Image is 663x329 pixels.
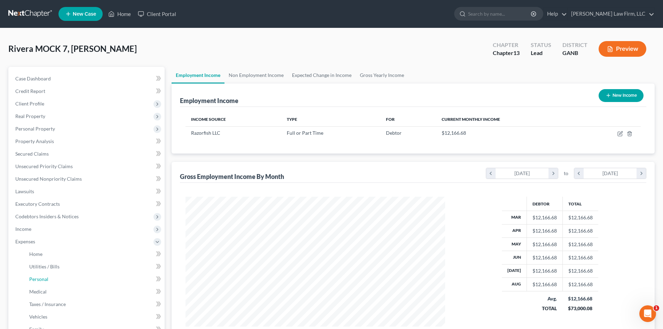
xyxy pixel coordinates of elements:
a: Non Employment Income [224,67,288,84]
td: $12,166.68 [562,278,598,291]
a: Home [105,8,134,20]
th: Total [562,197,598,211]
a: Property Analysis [10,135,165,148]
span: New Case [73,11,96,17]
span: Vehicles [29,314,47,320]
div: [DATE] [584,168,637,179]
div: $12,166.68 [532,214,557,221]
span: Personal [29,276,48,282]
th: Apr [502,224,527,237]
div: $12,166.68 [532,227,557,234]
span: to [564,170,568,177]
input: Search by name... [468,7,532,20]
a: Client Portal [134,8,180,20]
span: Real Property [15,113,45,119]
span: Medical [29,289,47,295]
div: $12,166.68 [568,295,593,302]
th: May [502,237,527,251]
div: $12,166.68 [532,267,557,274]
div: Lead [531,49,551,57]
span: Property Analysis [15,138,54,144]
div: Chapter [493,41,520,49]
span: Client Profile [15,101,44,107]
td: $12,166.68 [562,224,598,237]
span: Rivera MOCK 7, [PERSON_NAME] [8,44,137,54]
div: $12,166.68 [532,241,557,248]
a: Medical [24,285,165,298]
a: Case Dashboard [10,72,165,85]
a: Unsecured Nonpriority Claims [10,173,165,185]
span: Expenses [15,238,35,244]
span: Taxes / Insurance [29,301,66,307]
button: Preview [599,41,646,57]
div: Gross Employment Income By Month [180,172,284,181]
th: Debtor [527,197,562,211]
div: $73,000.08 [568,305,593,312]
i: chevron_right [548,168,558,179]
span: 13 [513,49,520,56]
div: [DATE] [496,168,549,179]
span: Personal Property [15,126,55,132]
span: Debtor [386,130,402,136]
td: $12,166.68 [562,264,598,277]
a: Executory Contracts [10,198,165,210]
span: Income Source [191,117,226,122]
span: Unsecured Nonpriority Claims [15,176,82,182]
td: $12,166.68 [562,237,598,251]
span: Razorfish LLC [191,130,220,136]
span: Utilities / Bills [29,264,60,269]
a: Utilities / Bills [24,260,165,273]
button: New Income [599,89,644,102]
span: Home [29,251,42,257]
i: chevron_left [574,168,584,179]
span: Codebtors Insiders & Notices [15,213,79,219]
th: [DATE] [502,264,527,277]
div: $12,166.68 [532,281,557,288]
a: Expected Change in Income [288,67,356,84]
div: Avg. [532,295,557,302]
span: For [386,117,395,122]
div: Chapter [493,49,520,57]
a: Unsecured Priority Claims [10,160,165,173]
div: TOTAL [532,305,557,312]
i: chevron_right [637,168,646,179]
span: Full or Part Time [287,130,323,136]
span: 1 [654,305,659,311]
span: Credit Report [15,88,45,94]
i: chevron_left [486,168,496,179]
th: Aug [502,278,527,291]
span: Case Dashboard [15,76,51,81]
td: $12,166.68 [562,251,598,264]
div: District [562,41,587,49]
a: Help [544,8,567,20]
div: Status [531,41,551,49]
div: Employment Income [180,96,238,105]
td: $12,166.68 [562,211,598,224]
span: Unsecured Priority Claims [15,163,73,169]
iframe: Intercom live chat [639,305,656,322]
a: Lawsuits [10,185,165,198]
span: Income [15,226,31,232]
span: Executory Contracts [15,201,60,207]
a: Taxes / Insurance [24,298,165,311]
a: Gross Yearly Income [356,67,408,84]
span: Current Monthly Income [442,117,500,122]
a: Secured Claims [10,148,165,160]
div: $12,166.68 [532,254,557,261]
span: $12,166.68 [442,130,466,136]
a: Employment Income [172,67,224,84]
div: GANB [562,49,587,57]
span: Secured Claims [15,151,49,157]
a: [PERSON_NAME] Law Firm, LLC [568,8,654,20]
span: Lawsuits [15,188,34,194]
a: Vehicles [24,311,165,323]
a: Home [24,248,165,260]
a: Personal [24,273,165,285]
th: Jun [502,251,527,264]
span: Type [287,117,297,122]
a: Credit Report [10,85,165,97]
th: Mar [502,211,527,224]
